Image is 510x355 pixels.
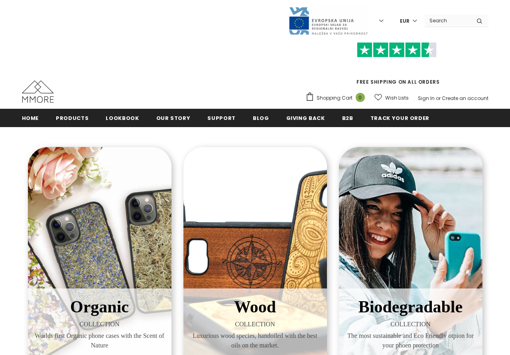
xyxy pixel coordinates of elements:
[189,331,321,350] span: Luxurious wood species, handoiled with the best oils on the market.
[34,331,165,350] span: Worlds first Organic phone cases with the Scent of Nature
[288,17,368,24] a: Javni Razpis
[345,320,477,329] span: COLLECTION
[317,94,352,102] span: Shopping Cart
[156,114,191,122] span: Our Story
[425,15,471,26] input: Search Site
[358,298,463,316] span: Biodegradable
[56,109,89,127] a: Products
[288,6,368,35] img: Javni Razpis
[156,109,191,127] a: Our Story
[22,114,39,122] span: Home
[253,109,269,127] a: Blog
[374,91,409,105] a: Wish Lists
[286,114,325,122] span: Giving back
[286,109,325,127] a: Giving back
[370,114,429,122] span: Track your order
[305,92,369,104] a: Shopping Cart 0
[22,109,39,127] a: Home
[305,57,488,78] iframe: Customer reviews powered by Trustpilot
[234,298,276,316] span: Wood
[442,95,488,102] a: Create an account
[418,95,435,102] a: Sign In
[357,42,437,58] img: Trust Pilot Stars
[436,95,441,102] span: or
[342,109,353,127] a: B2B
[253,114,269,122] span: Blog
[70,298,129,316] span: Organic
[34,320,165,329] span: COLLECTION
[189,320,321,329] span: COLLECTION
[356,93,365,102] span: 0
[400,17,410,25] span: EUR
[305,46,488,85] span: FREE SHIPPING ON ALL ORDERS
[385,94,409,102] span: Wish Lists
[56,114,89,122] span: Products
[106,114,139,122] span: Lookbook
[370,109,429,127] a: Track your order
[342,114,353,122] span: B2B
[207,114,236,122] span: support
[106,109,139,127] a: Lookbook
[22,80,54,103] img: MMORE Cases
[345,331,477,350] span: The most sustainable and Eco Friendly otpion for your phoen protection
[207,109,236,127] a: support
